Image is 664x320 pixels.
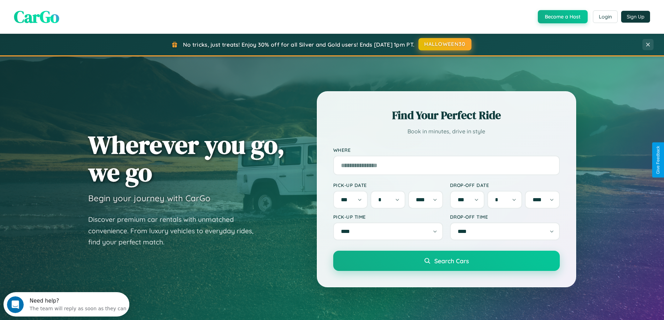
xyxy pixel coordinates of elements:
[333,147,560,153] label: Where
[333,126,560,136] p: Book in minutes, drive in style
[333,251,560,271] button: Search Cars
[88,193,211,203] h3: Begin your journey with CarGo
[450,214,560,220] label: Drop-off Time
[3,292,129,317] iframe: Intercom live chat discovery launcher
[88,214,262,248] p: Discover premium car rentals with unmatched convenience. From luxury vehicles to everyday rides, ...
[419,38,472,50] button: HALLOWEEN30
[14,5,59,28] span: CarGo
[3,3,130,22] div: Open Intercom Messenger
[538,10,588,23] button: Become a Host
[88,131,285,186] h1: Wherever you go, we go
[26,6,123,11] div: Need help?
[333,182,443,188] label: Pick-up Date
[434,257,469,265] span: Search Cars
[656,146,661,174] div: Give Feedback
[7,296,24,313] iframe: Intercom live chat
[450,182,560,188] label: Drop-off Date
[26,11,123,19] div: The team will reply as soon as they can
[333,108,560,123] h2: Find Your Perfect Ride
[621,11,650,23] button: Sign Up
[333,214,443,220] label: Pick-up Time
[593,10,618,23] button: Login
[183,41,414,48] span: No tricks, just treats! Enjoy 30% off for all Silver and Gold users! Ends [DATE] 1pm PT.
